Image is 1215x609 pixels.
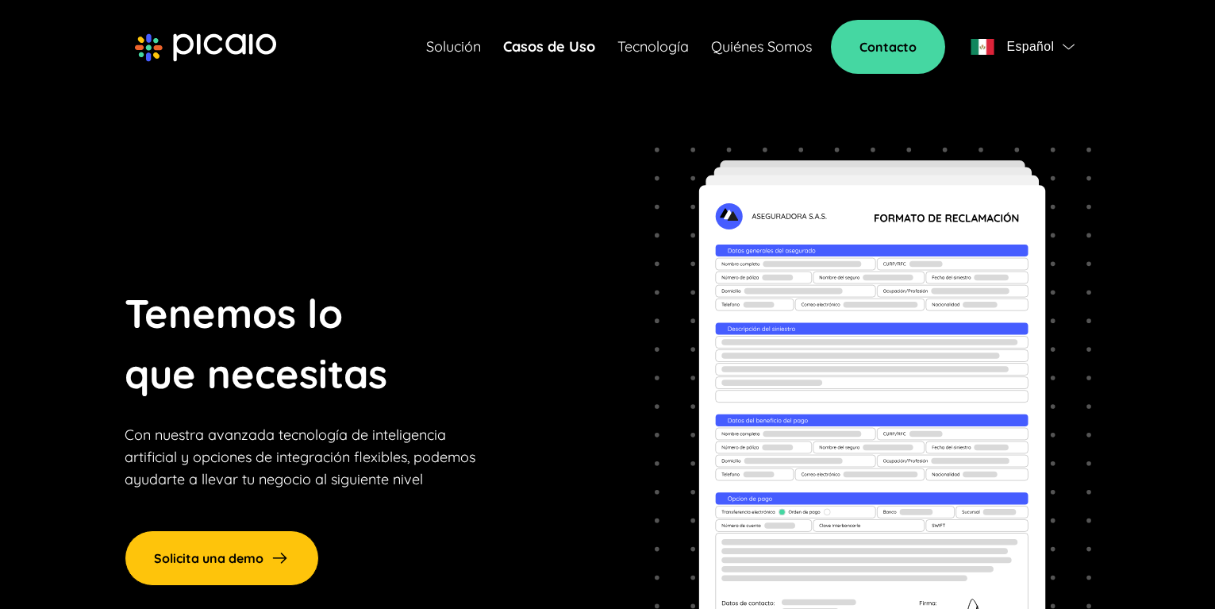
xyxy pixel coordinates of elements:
[270,548,290,568] img: arrow-right
[125,530,319,586] a: Solicita una demo
[971,39,994,55] img: flag
[503,36,595,58] a: Casos de Uso
[617,36,689,58] a: Tecnología
[135,33,276,62] img: picaio-logo
[964,31,1080,63] button: flagEspañolflag
[711,36,812,58] a: Quiénes Somos
[1063,44,1075,50] img: flag
[125,283,387,404] p: Tenemos lo que necesitas
[1006,36,1054,58] span: Español
[125,424,475,491] p: Con nuestra avanzada tecnología de inteligencia artificial y opciones de integración flexibles, p...
[831,20,945,74] a: Contacto
[426,36,481,58] a: Solución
